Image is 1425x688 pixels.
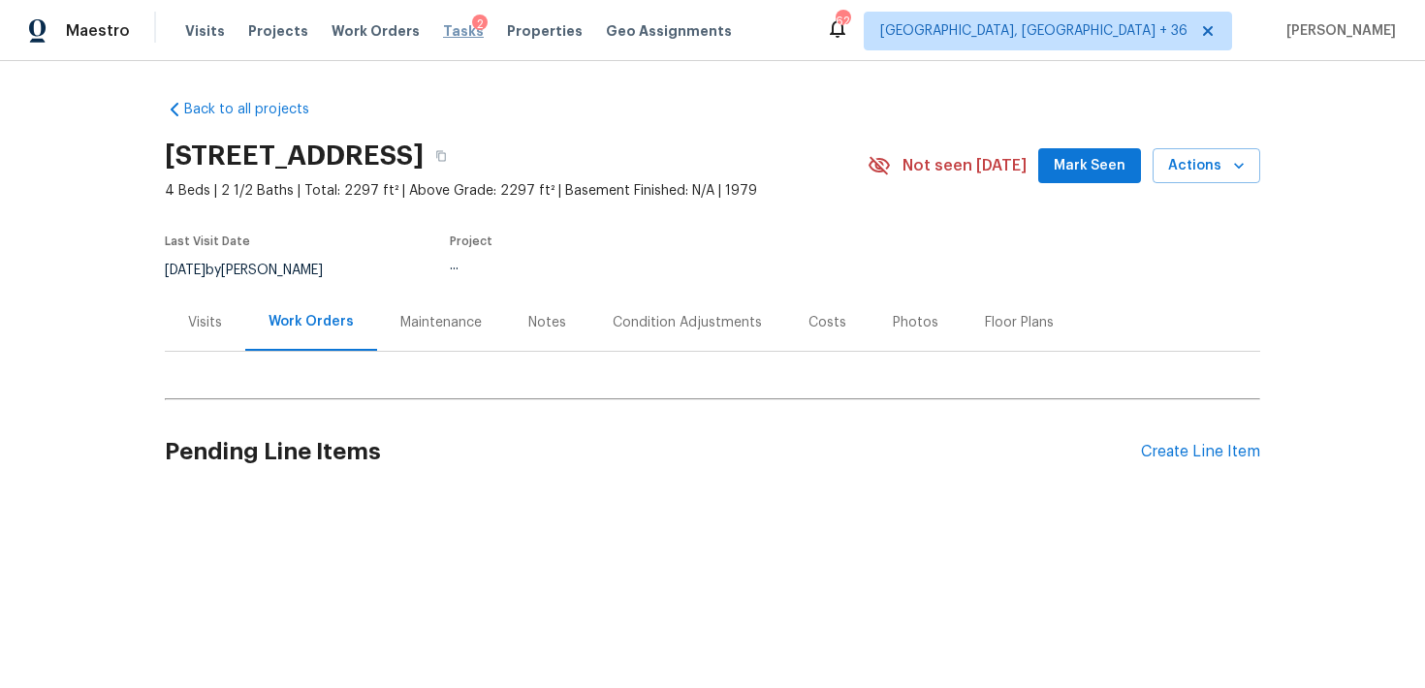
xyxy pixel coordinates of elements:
button: Actions [1153,148,1260,184]
a: Back to all projects [165,100,351,119]
span: Mark Seen [1054,154,1125,178]
span: Properties [507,21,583,41]
span: Last Visit Date [165,235,250,247]
h2: Pending Line Items [165,407,1141,497]
div: Floor Plans [985,313,1054,332]
div: Notes [528,313,566,332]
span: Visits [185,21,225,41]
span: [DATE] [165,264,206,277]
button: Copy Address [424,139,459,173]
button: Mark Seen [1038,148,1141,184]
span: 4 Beds | 2 1/2 Baths | Total: 2297 ft² | Above Grade: 2297 ft² | Basement Finished: N/A | 1979 [165,181,868,201]
div: 624 [836,12,849,31]
span: Not seen [DATE] [902,156,1027,175]
span: Geo Assignments [606,21,732,41]
h2: [STREET_ADDRESS] [165,146,424,166]
span: Tasks [443,24,484,38]
div: Condition Adjustments [613,313,762,332]
div: Create Line Item [1141,443,1260,461]
div: ... [450,259,822,272]
span: Work Orders [332,21,420,41]
div: Photos [893,313,938,332]
span: [GEOGRAPHIC_DATA], [GEOGRAPHIC_DATA] + 36 [880,21,1187,41]
div: Visits [188,313,222,332]
div: by [PERSON_NAME] [165,259,346,282]
div: Costs [808,313,846,332]
span: Projects [248,21,308,41]
div: 2 [472,15,488,34]
div: Work Orders [269,312,354,331]
span: Actions [1168,154,1245,178]
span: Maestro [66,21,130,41]
div: Maintenance [400,313,482,332]
span: [PERSON_NAME] [1279,21,1396,41]
span: Project [450,235,492,247]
